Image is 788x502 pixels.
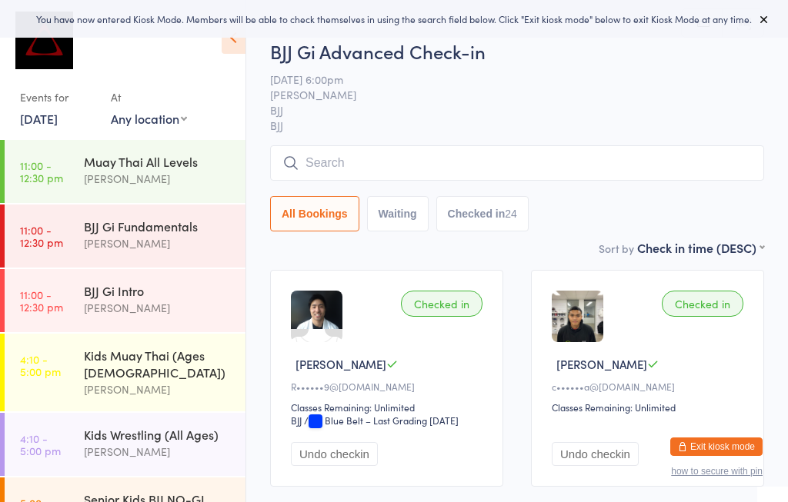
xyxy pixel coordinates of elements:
[20,224,63,248] time: 11:00 - 12:30 pm
[637,239,764,256] div: Check in time (DESC)
[270,102,740,118] span: BJJ
[552,291,603,342] img: image1690440944.png
[401,291,482,317] div: Checked in
[291,414,302,427] div: BJJ
[20,85,95,110] div: Events for
[552,401,748,414] div: Classes Remaining: Unlimited
[15,12,73,69] img: Dominance MMA Thomastown
[270,196,359,231] button: All Bookings
[270,38,764,64] h2: BJJ Gi Advanced Check-in
[5,204,245,268] a: 11:00 -12:30 pmBJJ Gi Fundamentals[PERSON_NAME]
[20,353,61,377] time: 4:10 - 5:00 pm
[367,196,429,231] button: Waiting
[556,356,647,372] span: [PERSON_NAME]
[662,291,743,317] div: Checked in
[84,218,232,234] div: BJJ Gi Fundamentals
[670,437,763,456] button: Exit kiosk mode
[671,466,763,477] button: how to secure with pin
[5,413,245,476] a: 4:10 -5:00 pmKids Wrestling (All Ages)[PERSON_NAME]
[20,110,58,127] a: [DATE]
[304,414,459,427] span: / Blue Belt – Last Grading [DATE]
[5,140,245,203] a: 11:00 -12:30 pmMuay Thai All Levels[PERSON_NAME]
[84,299,232,317] div: [PERSON_NAME]
[436,196,529,231] button: Checked in24
[20,288,63,313] time: 11:00 - 12:30 pm
[84,170,232,188] div: [PERSON_NAME]
[111,85,187,110] div: At
[84,443,232,460] div: [PERSON_NAME]
[111,110,187,127] div: Any location
[84,426,232,443] div: Kids Wrestling (All Ages)
[505,208,517,220] div: 24
[291,442,378,466] button: Undo checkin
[291,401,487,414] div: Classes Remaining: Unlimited
[25,12,763,25] div: You have now entered Kiosk Mode. Members will be able to check themselves in using the search fie...
[270,71,740,87] span: [DATE] 6:00pm
[291,380,487,393] div: R••••••9@[DOMAIN_NAME]
[84,381,232,398] div: [PERSON_NAME]
[84,282,232,299] div: BJJ Gi Intro
[20,159,63,184] time: 11:00 - 12:30 pm
[599,241,634,256] label: Sort by
[291,291,342,329] img: image1552621696.png
[552,380,748,393] div: c••••••a@[DOMAIN_NAME]
[270,118,764,133] span: BJJ
[552,442,639,466] button: Undo checkin
[20,432,61,457] time: 4:10 - 5:00 pm
[84,347,232,381] div: Kids Muay Thai (Ages [DEMOGRAPHIC_DATA])
[295,356,386,372] span: [PERSON_NAME]
[270,87,740,102] span: [PERSON_NAME]
[270,145,764,181] input: Search
[84,234,232,252] div: [PERSON_NAME]
[5,334,245,411] a: 4:10 -5:00 pmKids Muay Thai (Ages [DEMOGRAPHIC_DATA])[PERSON_NAME]
[84,153,232,170] div: Muay Thai All Levels
[5,269,245,332] a: 11:00 -12:30 pmBJJ Gi Intro[PERSON_NAME]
